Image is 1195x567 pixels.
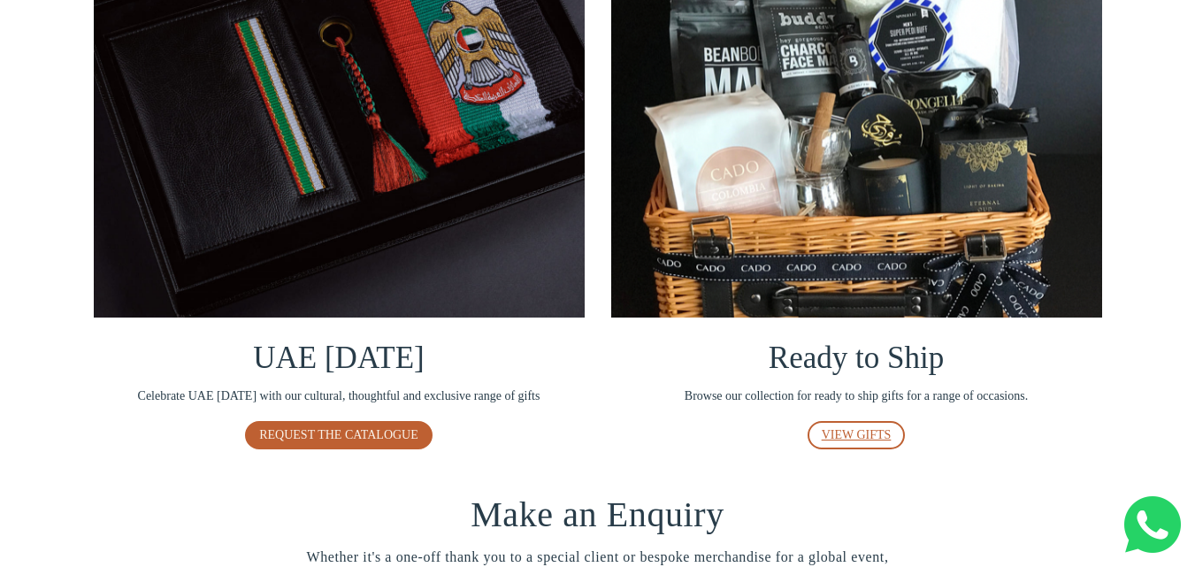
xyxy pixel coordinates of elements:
[504,2,562,16] span: Last name
[504,74,592,88] span: Company name
[769,341,944,375] span: Ready to Ship
[259,428,418,441] span: REQUEST THE CATALOGUE
[94,387,585,406] span: Celebrate UAE [DATE] with our cultural, thoughtful and exclusive range of gifts
[611,387,1102,406] span: Browse our collection for ready to ship gifts for a range of occasions.
[1124,496,1181,553] img: Whatsapp
[822,428,892,441] span: VIEW GIFTS
[808,421,906,449] a: VIEW GIFTS
[253,341,424,375] span: UAE [DATE]
[245,421,433,449] a: REQUEST THE CATALOGUE
[504,147,588,161] span: Number of gifts
[471,494,724,534] span: Make an Enquiry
